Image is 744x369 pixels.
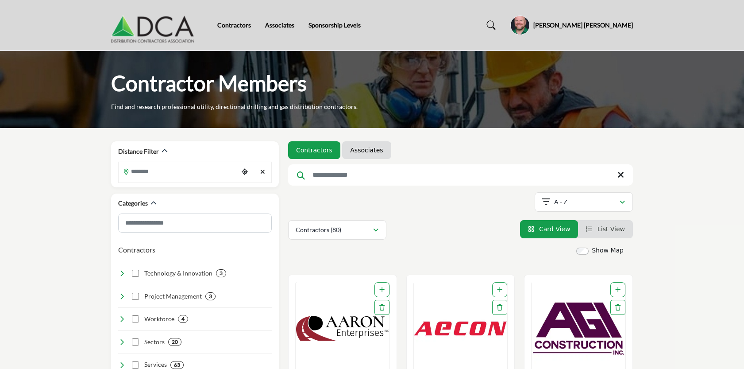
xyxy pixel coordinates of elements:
input: Select Sectors checkbox [132,338,139,346]
b: 63 [174,362,180,368]
span: List View [598,225,625,233]
h5: [PERSON_NAME] [PERSON_NAME] [533,21,633,30]
h1: Contractor Members [111,70,307,97]
h4: Technology & Innovation: Leveraging cutting-edge tools, systems, and processes to optimize effici... [144,269,212,278]
input: Select Workforce checkbox [132,315,139,322]
h4: Sectors: Serving multiple industries, including oil & gas, water, sewer, electric power, and tele... [144,338,165,346]
button: Contractors (80) [288,220,386,240]
a: Add To List [497,286,502,293]
button: A - Z [535,192,633,212]
div: 20 Results For Sectors [168,338,181,346]
input: Select Technology & Innovation checkbox [132,270,139,277]
a: Contractors [217,21,251,29]
button: Contractors [118,245,155,255]
a: Search [478,18,501,32]
a: Associates [265,21,294,29]
b: 3 [209,293,212,299]
li: List View [578,220,633,238]
b: 3 [220,270,223,276]
p: Find and research professional utility, directional drilling and gas distribution contractors. [111,102,358,111]
a: Associates [350,146,383,155]
button: Show hide supplier dropdown [510,16,530,35]
input: Search Category [118,214,272,233]
a: Add To List [379,286,385,293]
a: Sponsorship Levels [308,21,361,29]
a: View List [586,225,625,233]
a: Add To List [615,286,621,293]
input: Select Services checkbox [132,361,139,369]
div: Choose your current location [238,163,251,182]
li: Card View [520,220,578,238]
a: Contractors [296,146,332,155]
div: 3 Results For Project Management [205,292,216,300]
label: Show Map [592,246,624,255]
h4: Services: Comprehensive offerings for pipeline construction, maintenance, and repair across vario... [144,360,167,369]
input: Search Location [119,163,238,180]
p: A - Z [554,198,567,206]
div: Clear search location [256,163,269,182]
h4: Workforce: Skilled, experienced, and diverse professionals dedicated to excellence in all aspects... [144,315,174,323]
b: 4 [181,316,185,322]
b: 20 [172,339,178,345]
div: 3 Results For Technology & Innovation [216,269,226,277]
div: 4 Results For Workforce [178,315,188,323]
input: Search Keyword [288,164,633,186]
h2: Distance Filter [118,147,159,156]
span: Card View [539,225,570,233]
img: Site Logo [111,8,199,43]
h4: Project Management: Effective planning, coordination, and oversight to deliver projects on time, ... [144,292,202,301]
a: View Card [528,225,571,233]
p: Contractors (80) [296,225,341,234]
div: 63 Results For Services [170,361,184,369]
input: Select Project Management checkbox [132,293,139,300]
h2: Categories [118,199,148,208]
